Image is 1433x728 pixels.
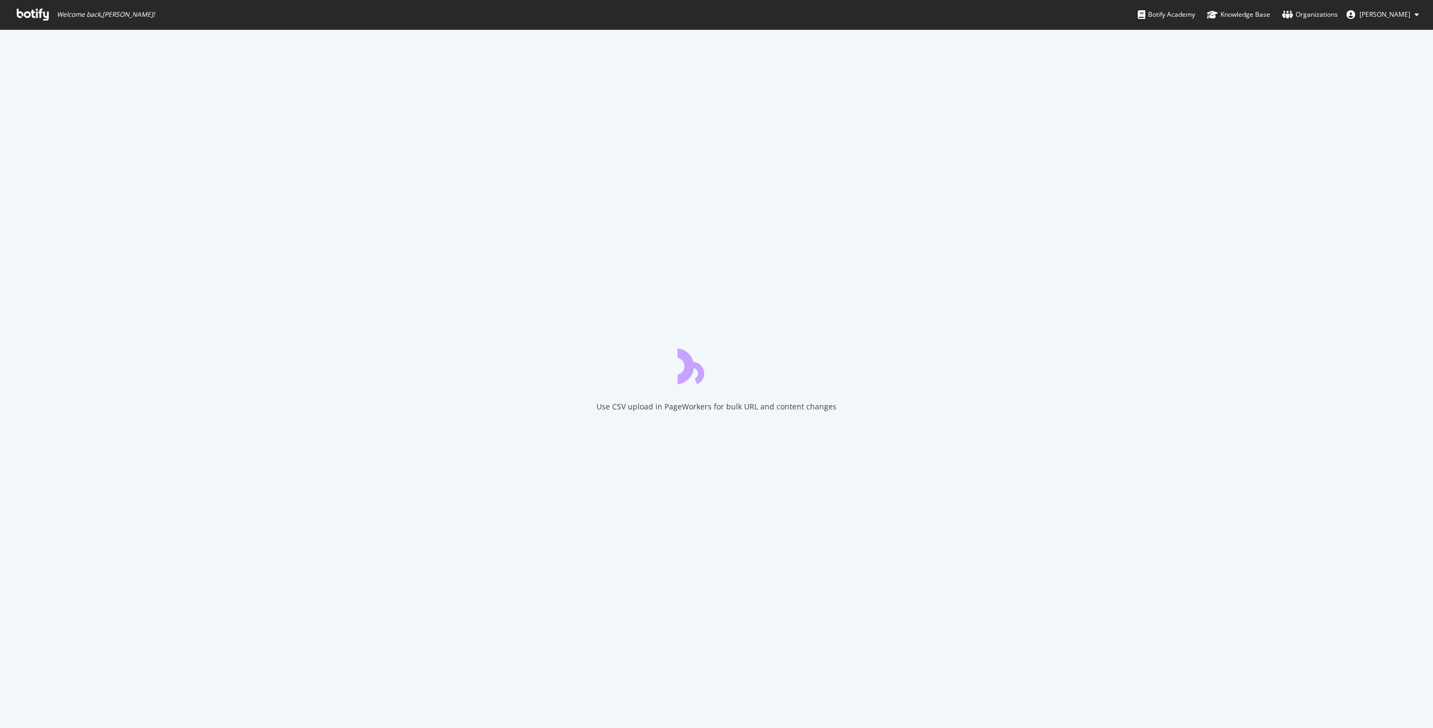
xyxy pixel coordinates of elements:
[1338,6,1428,23] button: [PERSON_NAME]
[1359,10,1410,19] span: Juan Batres
[1207,9,1270,20] div: Knowledge Base
[1138,9,1195,20] div: Botify Academy
[678,345,755,384] div: animation
[57,10,155,19] span: Welcome back, [PERSON_NAME] !
[1282,9,1338,20] div: Organizations
[596,401,837,412] div: Use CSV upload in PageWorkers for bulk URL and content changes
